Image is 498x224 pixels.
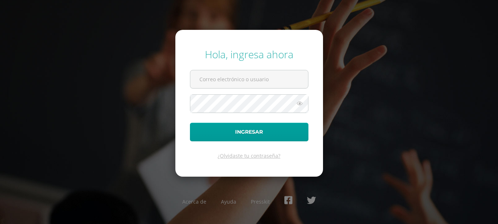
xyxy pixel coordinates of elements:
[182,198,206,205] a: Acerca de
[190,123,308,141] button: Ingresar
[190,70,308,88] input: Correo electrónico o usuario
[218,152,280,159] a: ¿Olvidaste tu contraseña?
[190,47,308,61] div: Hola, ingresa ahora
[251,198,270,205] a: Presskit
[221,198,236,205] a: Ayuda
